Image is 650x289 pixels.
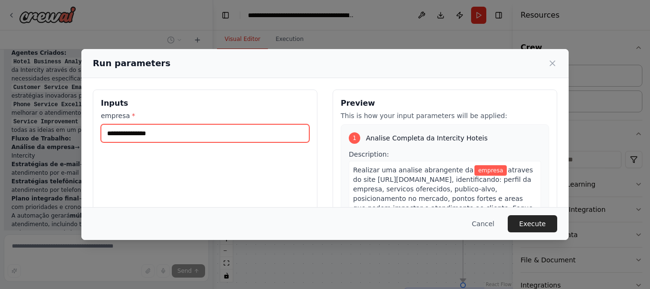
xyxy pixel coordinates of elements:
[353,166,473,174] span: Realizar uma analise abrangente da
[508,215,557,232] button: Execute
[464,215,502,232] button: Cancel
[101,111,309,120] label: empresa
[366,133,488,143] span: Analise Completa da Intercity Hoteis
[93,57,170,70] h2: Run parameters
[349,132,360,144] div: 1
[474,165,507,176] span: Variable: empresa
[349,150,389,158] span: Description:
[341,98,549,109] h3: Preview
[341,111,549,120] p: This is how your input parameters will be applied:
[101,98,309,109] h3: Inputs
